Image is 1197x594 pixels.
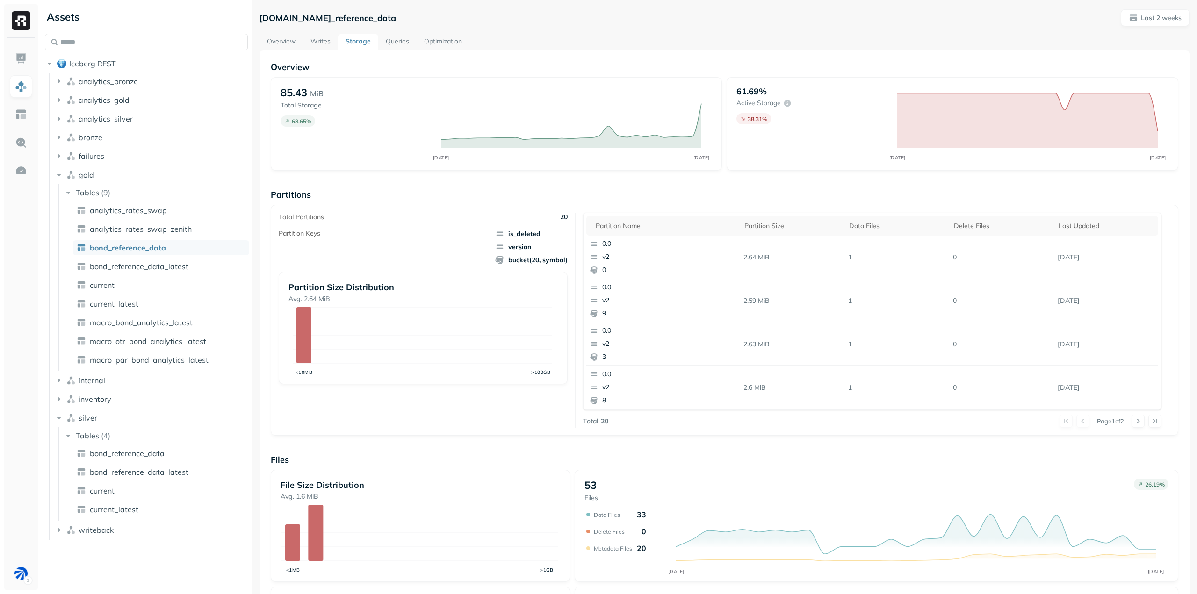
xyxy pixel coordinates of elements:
[90,355,209,365] span: macro_par_bond_analytics_latest
[66,413,76,422] img: namespace
[79,151,104,161] span: failures
[602,283,693,292] p: 0.0
[79,525,114,535] span: writeback
[540,567,553,573] tspan: >1GB
[79,95,130,105] span: analytics_gold
[79,413,97,422] span: silver
[45,56,248,71] button: Iceberg REST
[77,505,86,514] img: table
[66,133,76,142] img: namespace
[288,282,558,293] p: Partition Size Distribution
[14,567,28,580] img: BAM
[54,167,248,182] button: gold
[281,101,432,110] p: Total Storage
[1054,336,1159,352] p: Oct 13, 2025
[596,220,735,231] div: Partition name
[73,502,249,517] a: current_latest
[66,114,76,123] img: namespace
[281,86,307,99] p: 85.43
[602,370,693,379] p: 0.0
[602,309,693,318] p: 9
[101,431,110,440] p: ( 4 )
[740,336,844,352] p: 2.63 MiB
[54,149,248,164] button: failures
[1141,14,1182,22] p: Last 2 weeks
[54,130,248,145] button: bronze
[77,262,86,271] img: table
[292,118,311,125] p: 68.65 %
[693,155,710,161] tspan: [DATE]
[601,417,608,426] p: 20
[1054,249,1159,265] p: Oct 13, 2025
[637,544,646,553] p: 20
[77,467,86,477] img: table
[288,294,558,303] p: Avg. 2.64 MiB
[271,189,1178,200] p: Partitions
[73,278,249,293] a: current
[844,379,949,396] p: 1
[54,410,248,425] button: silver
[586,279,697,322] button: 0.0v29
[90,262,188,271] span: bond_reference_data_latest
[90,280,115,290] span: current
[378,34,417,50] a: Queries
[90,467,188,477] span: bond_reference_data_latest
[744,220,840,231] div: Partition size
[79,114,133,123] span: analytics_silver
[279,213,324,222] p: Total Partitions
[73,240,249,255] a: bond_reference_data
[560,213,568,222] p: 20
[73,446,249,461] a: bond_reference_data
[101,188,110,197] p: ( 9 )
[77,355,86,365] img: table
[1148,568,1164,574] tspan: [DATE]
[79,394,111,404] span: inventory
[73,296,249,311] a: current_latest
[1149,155,1166,161] tspan: [DATE]
[66,151,76,161] img: namespace
[602,252,693,262] p: v2
[66,170,76,179] img: namespace
[73,334,249,349] a: macro_otr_bond_analytics_latest
[79,77,138,86] span: analytics_bronze
[736,99,781,107] p: Active storage
[1097,417,1124,425] p: Page 1 of 2
[90,243,166,252] span: bond_reference_data
[642,527,646,536] p: 0
[15,80,27,93] img: Assets
[736,86,767,97] p: 61.69%
[271,454,1178,465] p: Files
[54,522,248,537] button: writeback
[15,136,27,149] img: Query Explorer
[77,206,86,215] img: table
[57,59,66,68] img: root
[748,115,767,122] p: 38.31 %
[602,396,693,405] p: 8
[90,505,138,514] span: current_latest
[602,383,693,392] p: v2
[90,299,138,308] span: current_latest
[281,479,560,490] p: File Size Distribution
[844,249,949,265] p: 1
[849,220,945,231] div: Data Files
[79,376,105,385] span: internal
[296,369,313,375] tspan: <10MB
[77,318,86,327] img: table
[495,229,568,238] span: is_deleted
[1054,379,1159,396] p: Oct 13, 2025
[69,59,116,68] span: Iceberg REST
[949,249,1054,265] p: 0
[54,392,248,407] button: inventory
[594,528,625,535] p: Delete Files
[594,511,620,518] p: Data Files
[90,449,165,458] span: bond_reference_data
[54,111,248,126] button: analytics_silver
[73,315,249,330] a: macro_bond_analytics_latest
[495,255,568,265] span: bucket(20, symbol)
[260,34,303,50] a: Overview
[1059,220,1154,231] div: Last updated
[594,545,632,552] p: Metadata Files
[889,155,905,161] tspan: [DATE]
[602,239,693,249] p: 0.0
[949,336,1054,352] p: 0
